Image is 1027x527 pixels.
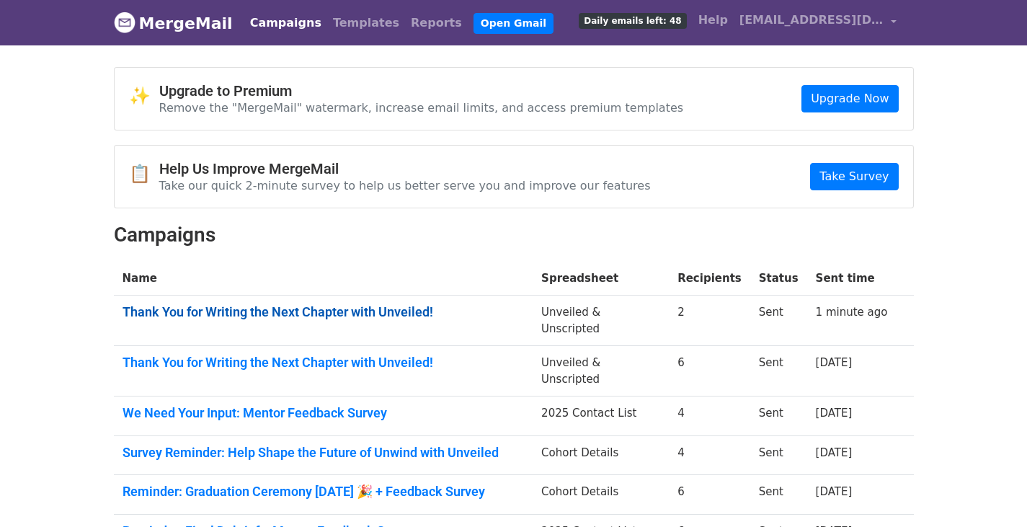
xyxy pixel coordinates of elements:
[159,178,651,193] p: Take our quick 2-minute survey to help us better serve you and improve our features
[669,435,750,475] td: 4
[734,6,902,40] a: [EMAIL_ADDRESS][DOMAIN_NAME]
[816,356,853,369] a: [DATE]
[533,262,669,296] th: Spreadsheet
[750,397,807,436] td: Sent
[114,223,914,247] h2: Campaigns
[669,262,750,296] th: Recipients
[693,6,734,35] a: Help
[405,9,468,37] a: Reports
[573,6,692,35] a: Daily emails left: 48
[816,306,888,319] a: 1 minute ago
[327,9,405,37] a: Templates
[669,475,750,515] td: 6
[159,160,651,177] h4: Help Us Improve MergeMail
[955,458,1027,527] iframe: Chat Widget
[533,475,669,515] td: Cohort Details
[750,262,807,296] th: Status
[750,435,807,475] td: Sent
[816,485,853,498] a: [DATE]
[750,296,807,346] td: Sent
[533,296,669,346] td: Unveiled & Unscripted
[739,12,884,29] span: [EMAIL_ADDRESS][DOMAIN_NAME]
[123,304,525,320] a: Thank You for Writing the Next Chapter with Unveiled!
[810,163,898,190] a: Take Survey
[244,9,327,37] a: Campaigns
[474,13,553,34] a: Open Gmail
[114,262,533,296] th: Name
[533,435,669,475] td: Cohort Details
[123,484,525,500] a: Reminder: Graduation Ceremony [DATE] 🎉 + Feedback Survey
[816,407,853,420] a: [DATE]
[123,405,525,421] a: We Need Your Input: Mentor Feedback Survey
[129,86,159,107] span: ✨
[159,100,684,115] p: Remove the "MergeMail" watermark, increase email limits, and access premium templates
[669,296,750,346] td: 2
[533,346,669,397] td: Unveiled & Unscripted
[816,446,853,459] a: [DATE]
[159,82,684,99] h4: Upgrade to Premium
[533,397,669,436] td: 2025 Contact List
[123,445,525,461] a: Survey Reminder: Help Shape the Future of Unwind with Unveiled
[114,12,135,33] img: MergeMail logo
[114,8,233,38] a: MergeMail
[129,164,159,185] span: 📋
[750,346,807,397] td: Sent
[807,262,897,296] th: Sent time
[750,475,807,515] td: Sent
[669,397,750,436] td: 4
[801,85,898,112] a: Upgrade Now
[579,13,686,29] span: Daily emails left: 48
[123,355,525,371] a: Thank You for Writing the Next Chapter with Unveiled!
[669,346,750,397] td: 6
